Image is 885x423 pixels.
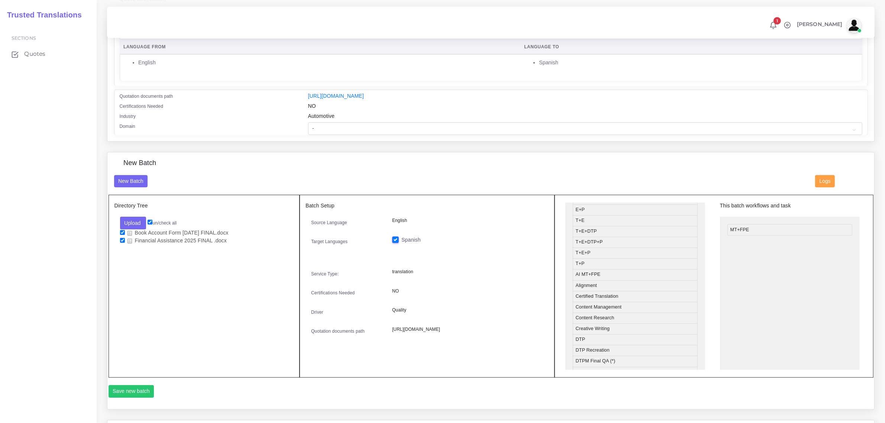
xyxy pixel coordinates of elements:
a: Trusted Translations [2,9,82,21]
span: Sections [12,35,36,41]
label: un/check all [148,220,177,226]
li: Creative Writing [573,323,698,335]
li: Certified Translation [573,291,698,302]
input: un/check all [148,220,152,225]
h5: Batch Setup [306,203,549,209]
a: [URL][DOMAIN_NAME] [308,93,364,99]
th: Language To [520,39,862,55]
h5: This batch workflows and task [720,203,860,209]
label: Industry [120,113,136,120]
h2: Trusted Translations [2,10,82,19]
li: MT+FPE [727,224,852,236]
a: 1 [767,21,780,29]
p: translation [392,268,543,276]
th: Language From [120,39,520,55]
button: Upload [120,217,146,229]
label: Quotation documents path [120,93,173,100]
p: Quality [392,306,543,314]
span: [PERSON_NAME] [797,22,843,27]
label: Driver [311,309,323,316]
p: NO [392,287,543,295]
li: T+E+DTP+P [573,237,698,248]
button: Logs [815,175,835,188]
a: New Batch [114,178,148,184]
label: Source Language [311,219,347,226]
li: T+P [573,258,698,269]
li: DTP Recreation [573,345,698,356]
span: Logs [820,178,831,184]
li: T+E+P [573,248,698,259]
li: Dubbing [573,367,698,378]
li: DTPM Final QA (*) [573,356,698,367]
a: Quotes [6,46,91,62]
a: [PERSON_NAME]avatar [793,18,864,33]
li: T+E [573,215,698,226]
span: 1 [773,17,781,25]
li: Content Research [573,313,698,324]
label: Spanish [401,236,421,244]
div: Automotive [303,112,868,122]
li: T+E+DTP [573,226,698,237]
li: Content Management [573,302,698,313]
p: English [392,217,543,225]
li: DTP [573,334,698,345]
a: Book Account Form [DATE] FINAL.docx [125,229,231,236]
label: Service Type: [311,271,339,277]
button: Save new batch [109,385,154,398]
li: Spanish [539,59,858,67]
li: AI MT+FPE [573,269,698,280]
h5: Directory Tree [114,203,294,209]
img: avatar [847,18,862,33]
label: Quotation documents path [311,328,365,335]
div: NO [303,102,868,112]
a: Financial Assistance 2025 FINAL .docx [125,237,229,244]
li: E+P [573,204,698,216]
span: Quotes [24,50,45,58]
h4: New Batch [123,159,156,167]
p: [URL][DOMAIN_NAME] [392,326,543,333]
button: New Batch [114,175,148,188]
li: English [138,59,516,67]
label: Domain [120,123,135,130]
label: Certifications Needed [120,103,164,110]
label: Target Languages [311,238,348,245]
label: Certifications Needed [311,290,355,296]
li: Alignment [573,280,698,291]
